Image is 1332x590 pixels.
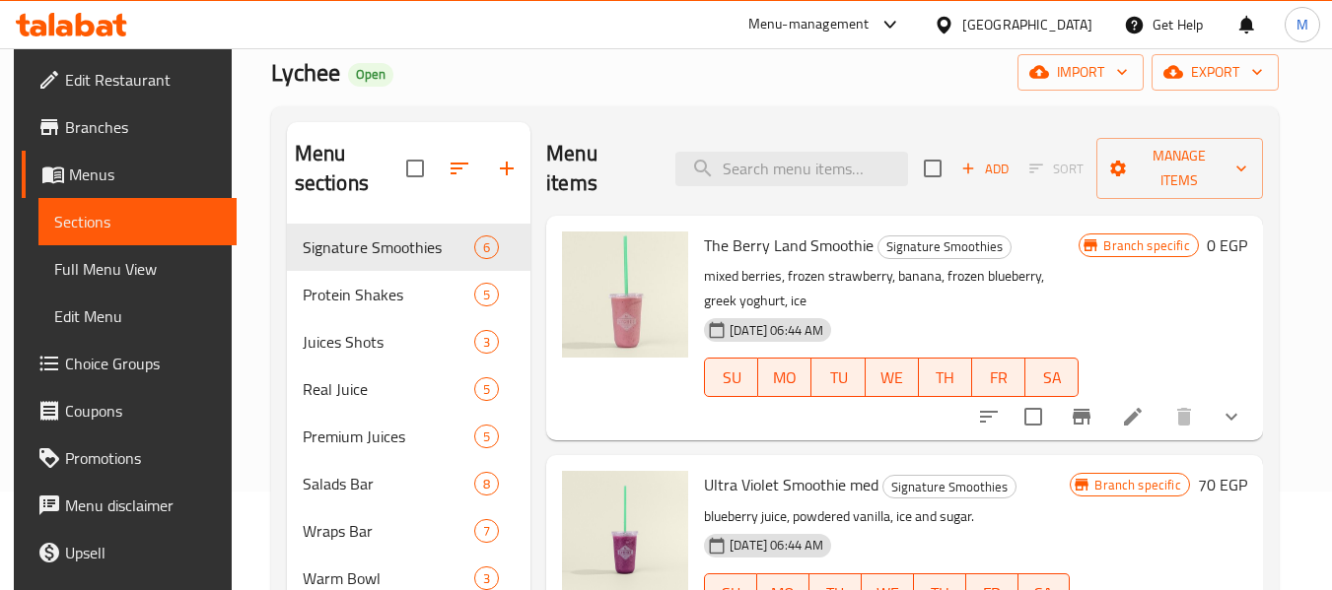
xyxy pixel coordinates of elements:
h2: Menu items [546,139,652,198]
div: Signature Smoothies [877,235,1012,259]
span: [DATE] 06:44 AM [722,321,831,340]
div: items [474,330,499,354]
span: Upsell [65,541,221,564]
svg: Show Choices [1220,405,1243,428]
button: Add section [483,145,530,192]
span: SU [713,363,750,392]
span: Signature Smoothies [303,235,474,259]
div: Menu-management [748,13,870,36]
span: Menu disclaimer [65,493,221,517]
span: Lychee [271,50,340,95]
div: Premium Juices5 [287,413,531,460]
a: Menu disclaimer [22,482,237,529]
h6: 0 EGP [1207,231,1247,259]
span: 5 [475,286,498,304]
span: Select to update [1013,396,1054,437]
span: Manage items [1112,144,1247,193]
span: Edit Menu [54,304,221,328]
button: MO [758,358,811,397]
span: TU [819,363,857,392]
button: WE [866,358,919,397]
span: Juices Shots [303,330,474,354]
span: Open [348,66,393,83]
h2: Menu sections [295,139,407,198]
span: export [1167,60,1263,85]
span: Select section first [1017,154,1096,184]
span: Branch specific [1095,236,1197,255]
div: Protein Shakes5 [287,271,531,318]
span: SA [1033,363,1071,392]
span: Signature Smoothies [878,235,1011,258]
span: FR [980,363,1017,392]
button: SU [704,358,758,397]
a: Promotions [22,434,237,482]
span: Full Menu View [54,257,221,281]
span: 8 [475,475,498,493]
a: Branches [22,103,237,151]
span: 6 [475,238,498,257]
button: TU [811,358,865,397]
span: [DATE] 06:44 AM [722,536,831,555]
span: Sections [54,210,221,233]
span: import [1033,60,1128,85]
div: items [474,519,499,543]
button: Add [953,154,1017,184]
button: Branch-specific-item [1058,393,1105,440]
a: Sections [38,198,237,245]
span: Choice Groups [65,352,221,375]
div: Salads Bar8 [287,460,531,507]
span: Add item [953,154,1017,184]
span: 3 [475,333,498,352]
span: Edit Restaurant [65,68,221,92]
button: delete [1160,393,1208,440]
span: Add [958,158,1012,180]
img: The Berry Land Smoothie [562,231,688,358]
button: SA [1025,358,1079,397]
span: M [1297,14,1308,35]
input: search [675,152,908,186]
span: WE [874,363,911,392]
div: items [474,283,499,306]
span: Ultra Violet Smoothie med [704,470,878,499]
span: Branches [65,115,221,139]
button: TH [919,358,972,397]
button: export [1152,54,1279,91]
span: Protein Shakes [303,283,474,306]
span: 7 [475,522,498,541]
span: Warm Bowl [303,566,474,590]
div: [GEOGRAPHIC_DATA] [962,14,1092,35]
button: show more [1208,393,1255,440]
div: Signature Smoothies6 [287,224,531,271]
div: Open [348,63,393,87]
a: Upsell [22,529,237,576]
span: Menus [69,163,221,186]
span: Promotions [65,446,221,470]
span: Branch specific [1087,476,1188,494]
a: Edit menu item [1121,405,1145,428]
button: import [1017,54,1144,91]
div: items [474,377,499,401]
a: Choice Groups [22,340,237,387]
h6: 70 EGP [1198,471,1247,498]
span: Coupons [65,399,221,423]
div: items [474,425,499,448]
span: Sort sections [436,145,483,192]
div: Juices Shots3 [287,318,531,365]
div: Wraps Bar7 [287,507,531,555]
span: Real Juice [303,377,474,401]
a: Edit Menu [38,293,237,340]
div: items [474,472,499,495]
span: Premium Juices [303,425,474,448]
span: Wraps Bar [303,519,474,543]
span: 5 [475,380,498,399]
span: TH [927,363,964,392]
span: Select section [912,148,953,189]
p: blueberry juice, powdered vanilla, ice and sugar. [704,504,1070,529]
div: items [474,235,499,259]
